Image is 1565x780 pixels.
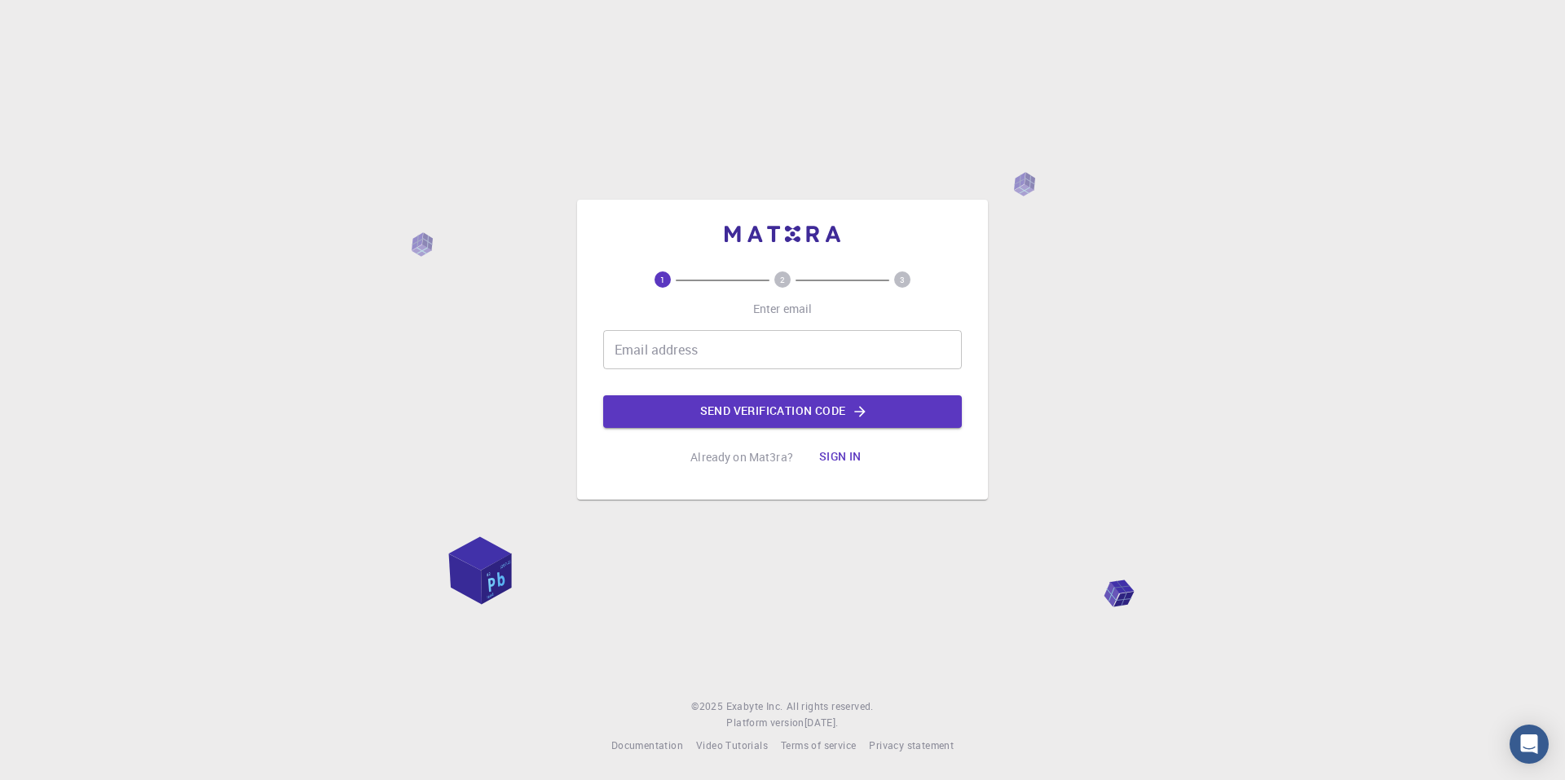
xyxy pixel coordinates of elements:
[806,441,875,474] button: Sign in
[753,301,813,317] p: Enter email
[611,738,683,754] a: Documentation
[787,698,874,715] span: All rights reserved.
[690,449,793,465] p: Already on Mat3ra?
[726,715,804,731] span: Platform version
[1510,725,1549,764] div: Open Intercom Messenger
[696,738,768,754] a: Video Tutorials
[603,395,962,428] button: Send verification code
[696,738,768,751] span: Video Tutorials
[726,698,783,715] a: Exabyte Inc.
[805,716,839,729] span: [DATE] .
[611,738,683,751] span: Documentation
[780,274,785,285] text: 2
[869,738,954,751] span: Privacy statement
[781,738,856,751] span: Terms of service
[726,699,783,712] span: Exabyte Inc.
[660,274,665,285] text: 1
[781,738,856,754] a: Terms of service
[869,738,954,754] a: Privacy statement
[691,698,725,715] span: © 2025
[900,274,905,285] text: 3
[805,715,839,731] a: [DATE].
